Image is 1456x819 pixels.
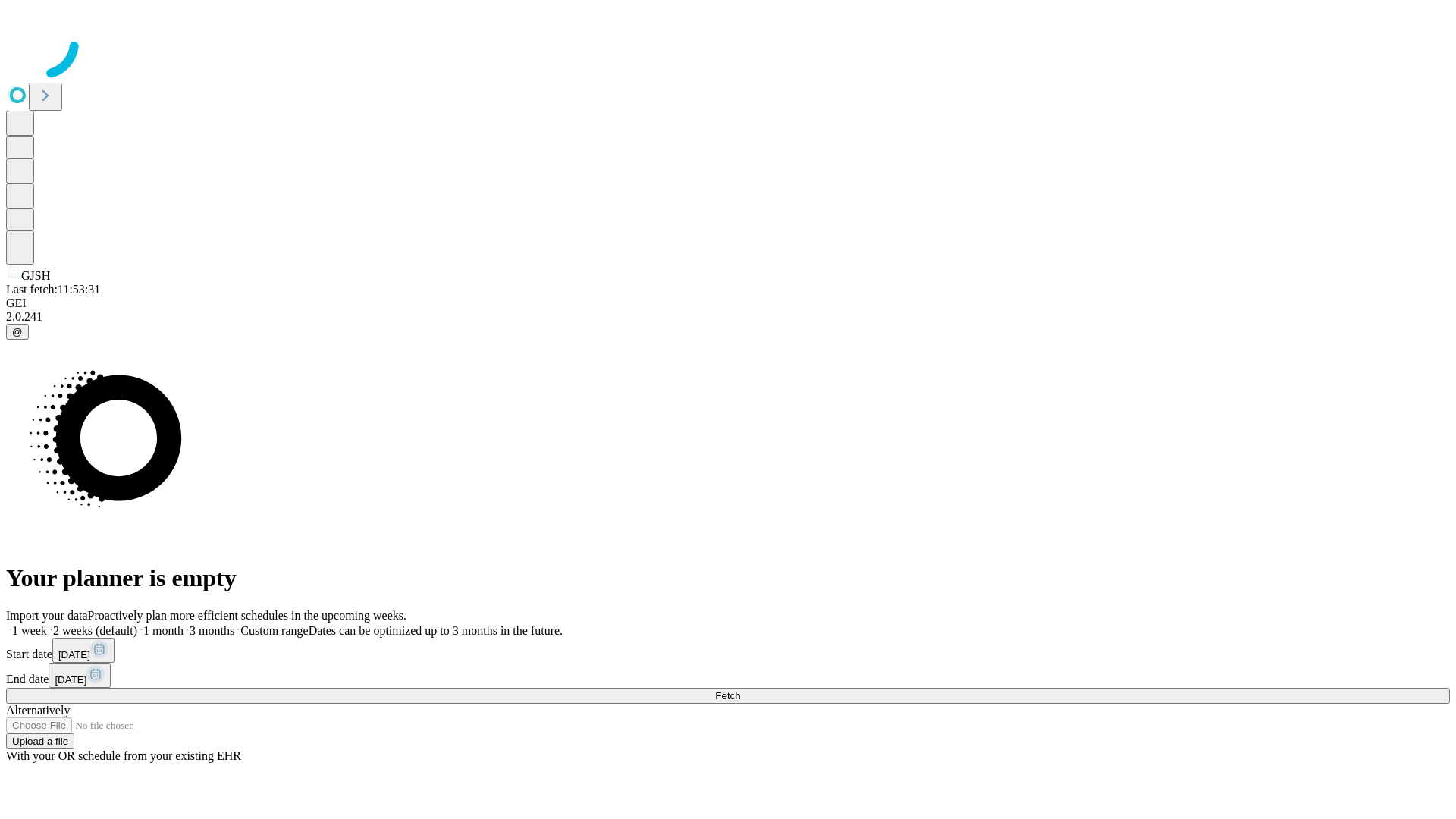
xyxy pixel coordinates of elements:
[21,269,50,282] span: GJSH
[143,624,184,637] span: 1 month
[6,297,1450,310] div: GEI
[6,749,241,762] span: With your OR schedule from your existing EHR
[52,638,115,663] button: [DATE]
[12,624,47,637] span: 1 week
[6,609,88,622] span: Import your data
[6,564,1450,592] h1: Your planner is empty
[6,283,100,296] span: Last fetch: 11:53:31
[58,649,90,661] span: [DATE]
[190,624,234,637] span: 3 months
[6,638,1450,663] div: Start date
[6,663,1450,688] div: End date
[53,624,137,637] span: 2 weeks (default)
[240,624,308,637] span: Custom range
[715,690,740,701] span: Fetch
[6,704,70,717] span: Alternatively
[12,326,23,337] span: @
[6,733,74,749] button: Upload a file
[6,688,1450,704] button: Fetch
[309,624,563,637] span: Dates can be optimized up to 3 months in the future.
[55,674,86,686] span: [DATE]
[6,310,1450,324] div: 2.0.241
[49,663,111,688] button: [DATE]
[6,324,29,340] button: @
[88,609,406,622] span: Proactively plan more efficient schedules in the upcoming weeks.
